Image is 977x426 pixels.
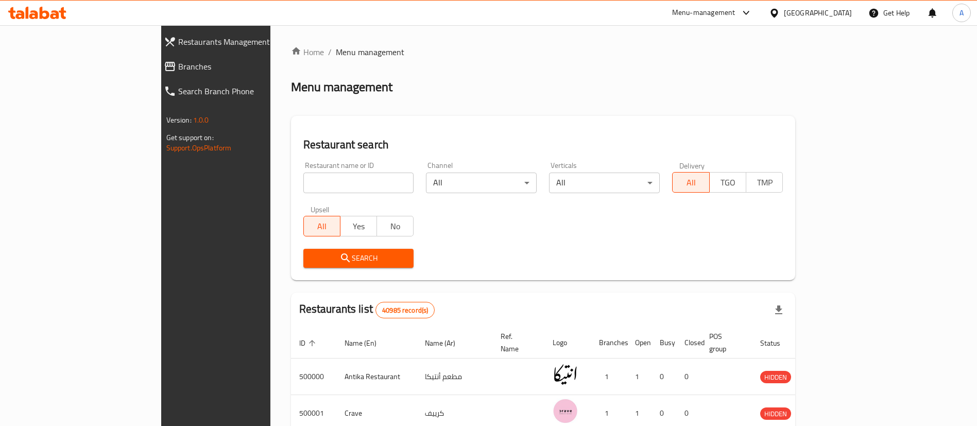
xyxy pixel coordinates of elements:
[166,141,232,155] a: Support.OpsPlatform
[672,7,735,19] div: Menu-management
[303,216,340,236] button: All
[784,7,852,19] div: [GEOGRAPHIC_DATA]
[672,172,709,193] button: All
[760,337,794,349] span: Status
[709,330,740,355] span: POS group
[156,29,324,54] a: Restaurants Management
[299,301,435,318] h2: Restaurants list
[381,219,409,234] span: No
[336,359,417,395] td: Antika Restaurant
[544,327,591,359] th: Logo
[501,330,532,355] span: Ref. Name
[308,219,336,234] span: All
[760,407,791,420] div: HIDDEN
[336,46,404,58] span: Menu management
[750,175,779,190] span: TMP
[291,79,392,95] h2: Menu management
[959,7,964,19] span: A
[677,175,705,190] span: All
[676,359,701,395] td: 0
[766,298,791,322] div: Export file
[746,172,783,193] button: TMP
[291,46,796,58] nav: breadcrumb
[303,173,414,193] input: Search for restaurant name or ID..
[375,302,435,318] div: Total records count
[709,172,746,193] button: TGO
[426,173,537,193] div: All
[714,175,742,190] span: TGO
[652,359,676,395] td: 0
[303,137,783,152] h2: Restaurant search
[676,327,701,359] th: Closed
[193,113,209,127] span: 1.0.0
[166,113,192,127] span: Version:
[178,36,316,48] span: Restaurants Management
[340,216,377,236] button: Yes
[376,216,414,236] button: No
[591,327,627,359] th: Branches
[345,337,390,349] span: Name (En)
[627,359,652,395] td: 1
[652,327,676,359] th: Busy
[311,206,330,213] label: Upsell
[299,337,319,349] span: ID
[760,408,791,420] span: HIDDEN
[553,362,578,387] img: Antika Restaurant
[417,359,492,395] td: مطعم أنتيكا
[591,359,627,395] td: 1
[760,371,791,383] span: HIDDEN
[425,337,469,349] span: Name (Ar)
[312,252,406,265] span: Search
[166,131,214,144] span: Get support on:
[376,305,434,315] span: 40985 record(s)
[627,327,652,359] th: Open
[303,249,414,268] button: Search
[328,46,332,58] li: /
[178,85,316,97] span: Search Branch Phone
[553,398,578,424] img: Crave
[679,162,705,169] label: Delivery
[345,219,373,234] span: Yes
[549,173,660,193] div: All
[156,79,324,104] a: Search Branch Phone
[178,60,316,73] span: Branches
[156,54,324,79] a: Branches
